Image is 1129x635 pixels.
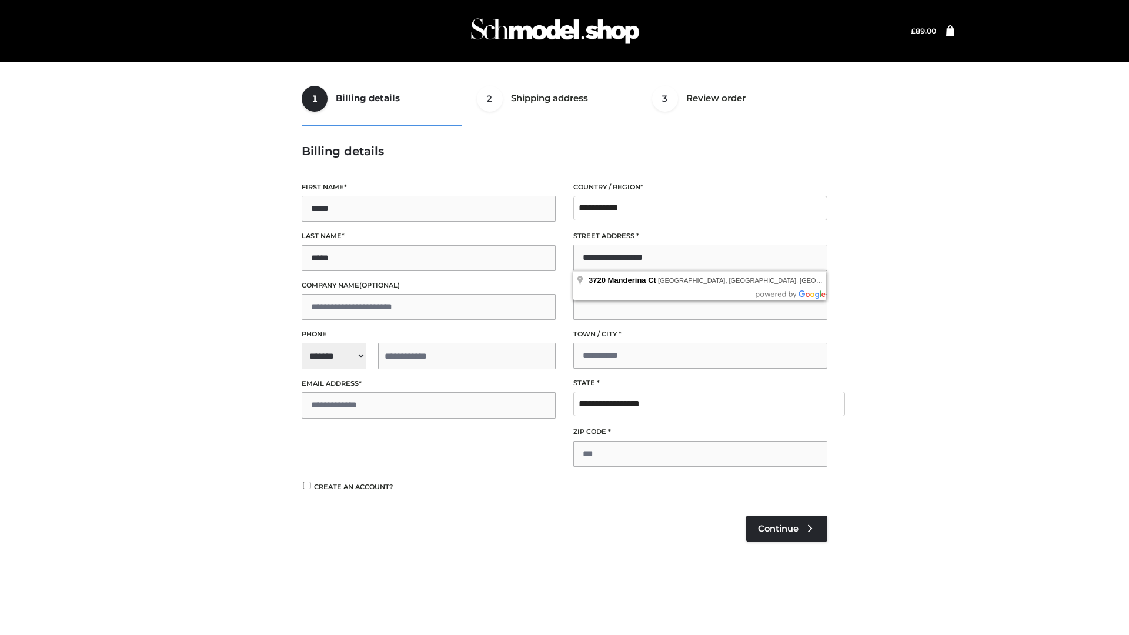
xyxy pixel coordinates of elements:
[758,523,799,534] span: Continue
[911,26,936,35] a: £89.00
[911,26,936,35] bdi: 89.00
[746,516,827,542] a: Continue
[608,276,656,285] span: Manderina Ct
[302,182,556,193] label: First name
[302,329,556,340] label: Phone
[359,281,400,289] span: (optional)
[911,26,916,35] span: £
[573,182,827,193] label: Country / Region
[302,144,827,158] h3: Billing details
[314,483,393,491] span: Create an account?
[467,8,643,54] img: Schmodel Admin 964
[658,277,867,284] span: [GEOGRAPHIC_DATA], [GEOGRAPHIC_DATA], [GEOGRAPHIC_DATA]
[302,230,556,242] label: Last name
[589,276,606,285] span: 3720
[302,280,556,291] label: Company name
[573,230,827,242] label: Street address
[573,377,827,389] label: State
[302,482,312,489] input: Create an account?
[573,329,827,340] label: Town / City
[302,378,556,389] label: Email address
[573,426,827,437] label: ZIP Code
